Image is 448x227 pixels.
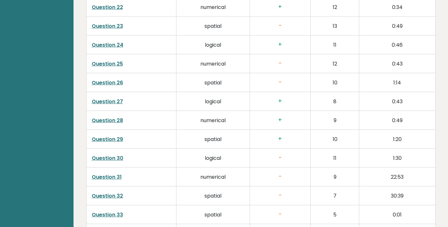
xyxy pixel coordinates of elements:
td: 11 [311,35,359,54]
h3: + [255,41,305,48]
h3: - [255,22,305,29]
a: Question 22 [92,4,123,11]
td: 9 [311,111,359,129]
td: 8 [311,92,359,111]
td: spatial [176,129,250,148]
a: Question 29 [92,136,123,143]
a: Question 26 [92,79,123,86]
a: Question 33 [92,211,123,218]
a: Question 24 [92,41,123,49]
a: Question 25 [92,60,123,67]
td: logical [176,148,250,167]
td: 1:20 [359,129,435,148]
td: 10 [311,73,359,92]
td: 1:30 [359,148,435,167]
td: 12 [311,54,359,73]
td: 13 [311,16,359,35]
h3: - [255,173,305,180]
td: numerical [176,111,250,129]
h3: + [255,98,305,105]
td: spatial [176,205,250,224]
td: 30:39 [359,186,435,205]
h3: + [255,4,305,10]
td: numerical [176,54,250,73]
h3: + [255,117,305,123]
a: Question 28 [92,117,123,124]
td: 0:49 [359,111,435,129]
a: Question 23 [92,22,123,30]
td: 0:43 [359,54,435,73]
a: Question 30 [92,154,123,162]
a: Question 32 [92,192,123,200]
h3: - [255,60,305,67]
h3: - [255,154,305,161]
td: 22:53 [359,167,435,186]
td: 0:49 [359,16,435,35]
h3: - [255,79,305,86]
td: 0:01 [359,205,435,224]
td: 10 [311,129,359,148]
td: 0:46 [359,35,435,54]
td: 11 [311,148,359,167]
td: logical [176,92,250,111]
td: 9 [311,167,359,186]
a: Question 27 [92,98,123,105]
h3: - [255,211,305,218]
td: numerical [176,167,250,186]
td: 7 [311,186,359,205]
td: spatial [176,73,250,92]
td: 5 [311,205,359,224]
td: spatial [176,16,250,35]
td: spatial [176,186,250,205]
h3: + [255,136,305,142]
h3: - [255,192,305,199]
td: 0:43 [359,92,435,111]
a: Question 31 [92,173,122,181]
td: 1:14 [359,73,435,92]
td: logical [176,35,250,54]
